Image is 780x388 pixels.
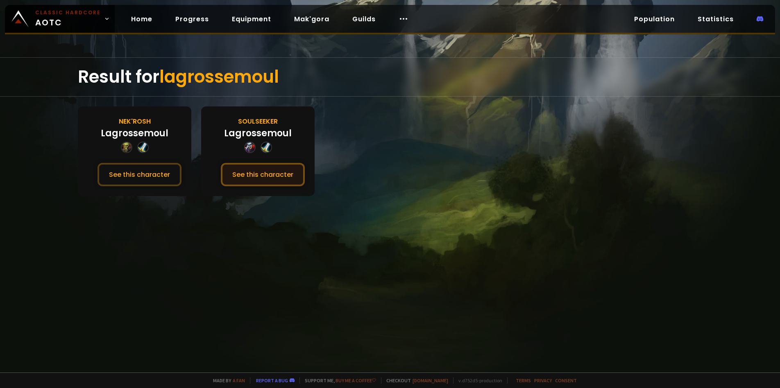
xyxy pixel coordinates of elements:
span: Checkout [381,377,448,383]
a: Report a bug [256,377,288,383]
button: See this character [97,163,181,186]
div: Result for [78,58,702,96]
a: Consent [555,377,577,383]
div: Lagrossemoul [101,126,168,140]
a: Buy me a coffee [336,377,376,383]
div: Nek'Rosh [119,116,151,126]
a: Classic HardcoreAOTC [5,5,115,33]
a: Guilds [346,11,382,27]
span: AOTC [35,9,101,29]
span: v. d752d5 - production [453,377,502,383]
div: Soulseeker [238,116,278,126]
a: Mak'gora [288,11,336,27]
a: [DOMAIN_NAME] [413,377,448,383]
a: Home [125,11,159,27]
span: Support me, [299,377,376,383]
a: a fan [233,377,245,383]
small: Classic Hardcore [35,9,101,16]
span: Made by [208,377,245,383]
a: Population [628,11,681,27]
div: Lagrossemoul [224,126,292,140]
a: Terms [516,377,531,383]
a: Equipment [225,11,278,27]
a: Privacy [534,377,552,383]
button: See this character [221,163,305,186]
a: Statistics [691,11,740,27]
span: lagrossemoul [159,65,279,89]
a: Progress [169,11,215,27]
